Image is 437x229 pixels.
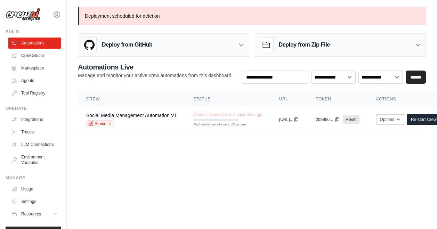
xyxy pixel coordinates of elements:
[8,208,61,220] button: Resources
[8,88,61,99] a: Tool Registry
[8,126,61,138] a: Traces
[8,63,61,74] a: Marketplace
[316,117,340,122] button: 2b8896...
[78,62,233,72] h2: Automations Live
[185,92,271,106] th: Status
[8,183,61,195] a: Usage
[82,38,96,52] img: GitHub Logo
[86,113,177,118] a: Social Media Management Automation V1
[307,92,367,106] th: Token
[6,106,61,111] div: Operate
[78,7,426,25] p: Deployment scheduled for deletion
[8,152,61,168] a: Environment Variables
[8,196,61,207] a: Settings
[194,122,238,127] div: First deploy can take up to 10 minutes
[6,29,61,35] div: Build
[8,139,61,150] a: LLM Connections
[376,114,404,125] button: Options
[6,8,40,21] img: Logo
[8,38,61,49] a: Automations
[8,75,61,86] a: Agents
[21,211,41,217] span: Resources
[8,114,61,125] a: Integrations
[194,112,262,117] span: Crew is Paused, due to lack of usage
[279,41,330,49] h3: Deploy from Zip File
[6,175,61,181] div: Manage
[78,72,233,79] p: Manage and monitor your active crew automations from this dashboard.
[102,41,152,49] h3: Deploy from GitHub
[86,120,114,127] a: Studio
[78,92,185,106] th: Crew
[8,50,61,61] a: Crew Studio
[271,92,307,106] th: URL
[343,115,359,124] a: Reset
